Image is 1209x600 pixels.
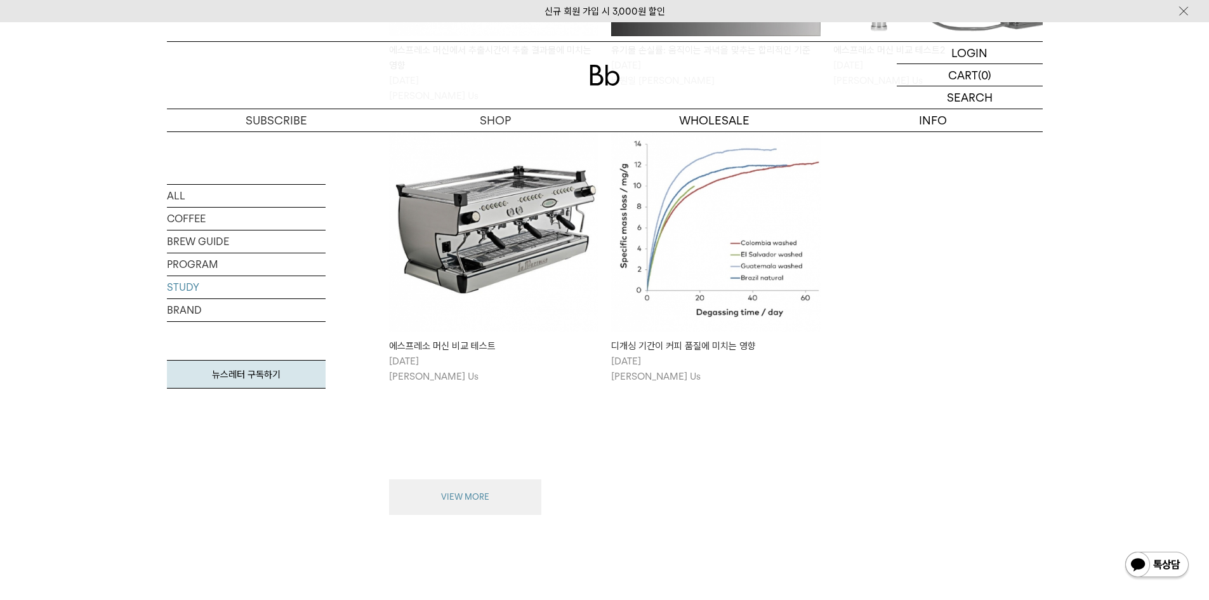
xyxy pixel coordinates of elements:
[590,65,620,86] img: 로고
[167,185,326,207] a: ALL
[947,86,993,109] p: SEARCH
[167,360,326,389] a: 뉴스레터 구독하기
[167,253,326,276] a: PROGRAM
[1124,550,1190,581] img: 카카오톡 채널 1:1 채팅 버튼
[389,354,598,384] p: [DATE] [PERSON_NAME] Us
[167,109,386,131] a: SUBSCRIBE
[611,338,821,354] div: 디개싱 기간이 커피 품질에 미치는 영향
[611,123,821,384] a: 디개싱 기간이 커피 품질에 미치는 영향 디개싱 기간이 커피 품질에 미치는 영향 [DATE][PERSON_NAME] Us
[611,354,821,384] p: [DATE] [PERSON_NAME] Us
[386,109,605,131] a: SHOP
[389,479,541,515] button: VIEW MORE
[897,42,1043,64] a: LOGIN
[545,6,665,17] a: 신규 회원 가입 시 3,000원 할인
[389,123,598,384] a: 에스프레소 머신 비교 테스트 에스프레소 머신 비교 테스트 [DATE][PERSON_NAME] Us
[897,64,1043,86] a: CART (0)
[948,64,978,86] p: CART
[167,208,326,230] a: COFFEE
[389,123,598,332] img: 에스프레소 머신 비교 테스트
[611,123,821,332] img: 디개싱 기간이 커피 품질에 미치는 영향
[167,276,326,298] a: STUDY
[951,42,988,63] p: LOGIN
[167,299,326,321] a: BRAND
[605,109,824,131] p: WHOLESALE
[978,64,991,86] p: (0)
[389,338,598,354] div: 에스프레소 머신 비교 테스트
[167,230,326,253] a: BREW GUIDE
[824,109,1043,131] p: INFO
